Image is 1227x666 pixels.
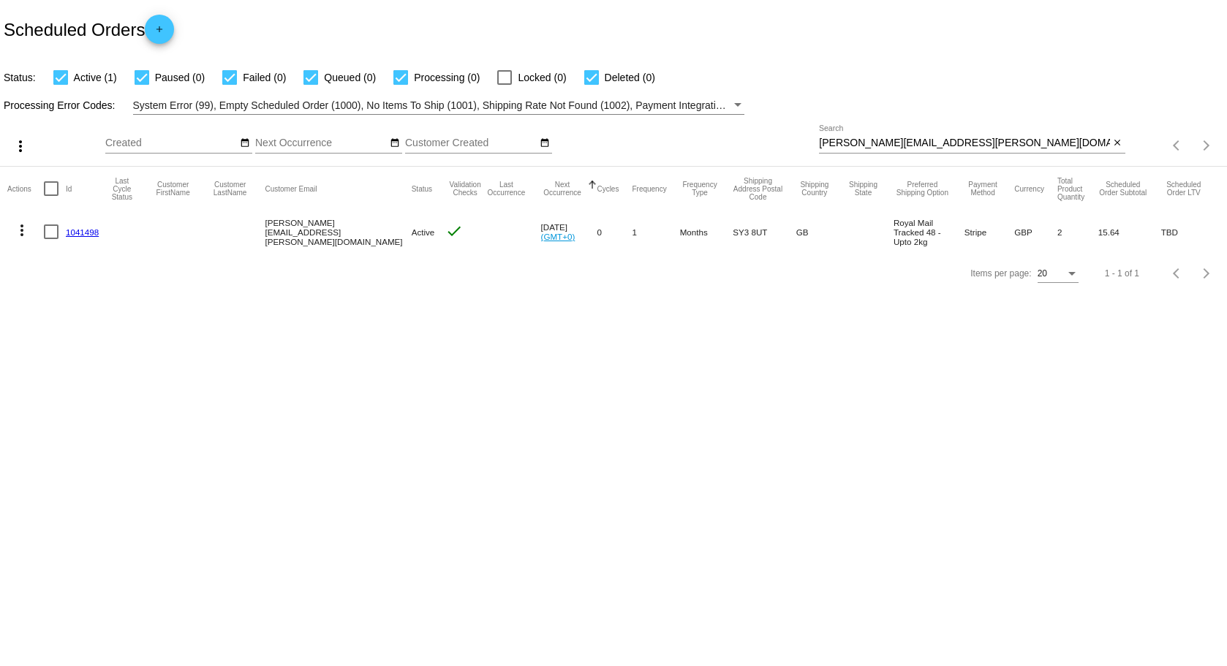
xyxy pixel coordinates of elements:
[412,184,432,193] button: Change sorting for Status
[846,181,880,197] button: Change sorting for ShippingState
[1163,131,1192,160] button: Previous page
[1038,269,1079,279] mat-select: Items per page:
[1192,259,1221,288] button: Next page
[541,181,584,197] button: Change sorting for NextOccurrenceUtc
[733,177,782,201] button: Change sorting for ShippingPostcode
[7,167,44,211] mat-header-cell: Actions
[208,181,252,197] button: Change sorting for CustomerLastName
[1038,268,1047,279] span: 20
[1014,184,1044,193] button: Change sorting for CurrencyIso
[12,137,29,155] mat-icon: more_vert
[445,167,485,211] mat-header-cell: Validation Checks
[541,211,597,253] mat-cell: [DATE]
[597,211,632,253] mat-cell: 0
[105,137,237,149] input: Created
[605,69,655,86] span: Deleted (0)
[1192,131,1221,160] button: Next page
[4,15,174,44] h2: Scheduled Orders
[1110,136,1125,151] button: Clear
[541,232,575,241] a: (GMT+0)
[1105,268,1139,279] div: 1 - 1 of 1
[4,72,36,83] span: Status:
[324,69,376,86] span: Queued (0)
[414,69,480,86] span: Processing (0)
[485,181,527,197] button: Change sorting for LastOccurrenceUtc
[412,227,435,237] span: Active
[819,137,1109,149] input: Search
[733,211,796,253] mat-cell: SY3 8UT
[796,181,833,197] button: Change sorting for ShippingCountry
[540,137,550,149] mat-icon: date_range
[632,184,666,193] button: Change sorting for Frequency
[106,177,137,201] button: Change sorting for LastProcessingCycleId
[894,211,964,253] mat-cell: Royal Mail Tracked 48 - Upto 2kg
[680,211,733,253] mat-cell: Months
[13,222,31,239] mat-icon: more_vert
[265,184,317,193] button: Change sorting for CustomerEmail
[970,268,1031,279] div: Items per page:
[66,184,72,193] button: Change sorting for Id
[155,69,205,86] span: Paused (0)
[240,137,250,149] mat-icon: date_range
[1163,259,1192,288] button: Previous page
[390,137,400,149] mat-icon: date_range
[894,181,951,197] button: Change sorting for PreferredShippingOption
[255,137,387,149] input: Next Occurrence
[1014,211,1057,253] mat-cell: GBP
[964,181,1002,197] button: Change sorting for PaymentMethod.Type
[243,69,286,86] span: Failed (0)
[796,211,846,253] mat-cell: GB
[66,227,99,237] a: 1041498
[405,137,537,149] input: Customer Created
[74,69,117,86] span: Active (1)
[4,99,116,111] span: Processing Error Codes:
[518,69,566,86] span: Locked (0)
[632,211,679,253] mat-cell: 1
[680,181,720,197] button: Change sorting for FrequencyType
[1161,211,1220,253] mat-cell: TBD
[1112,137,1122,149] mat-icon: close
[1098,181,1148,197] button: Change sorting for Subtotal
[1057,167,1098,211] mat-header-cell: Total Product Quantity
[1057,211,1098,253] mat-cell: 2
[151,181,195,197] button: Change sorting for CustomerFirstName
[1098,211,1161,253] mat-cell: 15.64
[445,222,463,240] mat-icon: check
[964,211,1015,253] mat-cell: Stripe
[151,24,168,42] mat-icon: add
[133,97,745,115] mat-select: Filter by Processing Error Codes
[265,211,411,253] mat-cell: [PERSON_NAME][EMAIL_ADDRESS][PERSON_NAME][DOMAIN_NAME]
[1161,181,1207,197] button: Change sorting for LifetimeValue
[597,184,619,193] button: Change sorting for Cycles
